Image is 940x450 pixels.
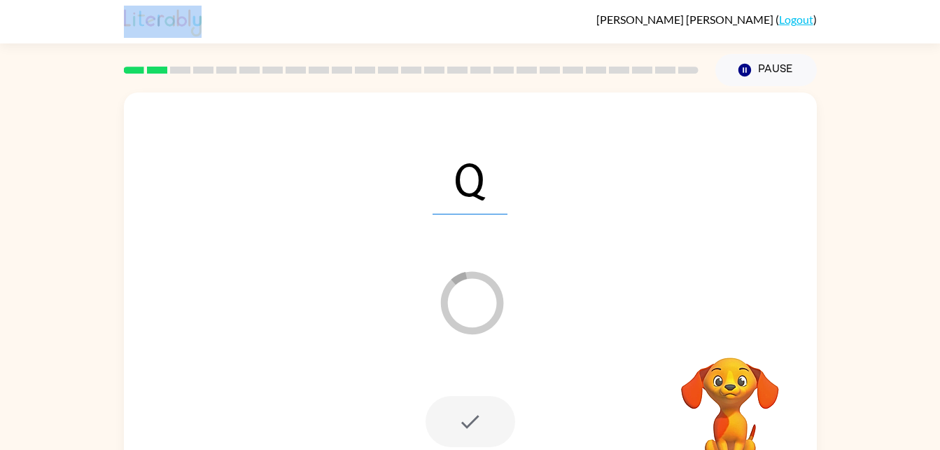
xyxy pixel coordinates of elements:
[124,6,202,36] img: Literably
[715,54,817,86] button: Pause
[596,13,817,26] div: ( )
[433,142,507,214] span: Q
[779,13,813,26] a: Logout
[596,13,776,26] span: [PERSON_NAME] [PERSON_NAME]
